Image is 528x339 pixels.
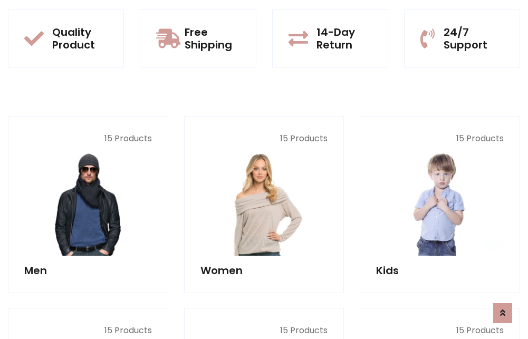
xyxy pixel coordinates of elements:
h5: Men [24,264,152,277]
h5: Free Shipping [185,26,239,51]
h5: 24/7 Support [444,26,504,51]
p: 15 Products [200,324,328,337]
h5: Kids [376,264,504,277]
p: 15 Products [200,132,328,145]
h5: 14-Day Return [316,26,372,51]
p: 15 Products [24,132,152,145]
p: 15 Products [24,324,152,337]
h5: Women [200,264,328,277]
p: 15 Products [376,132,504,145]
p: 15 Products [376,324,504,337]
h5: Quality Product [52,26,108,51]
